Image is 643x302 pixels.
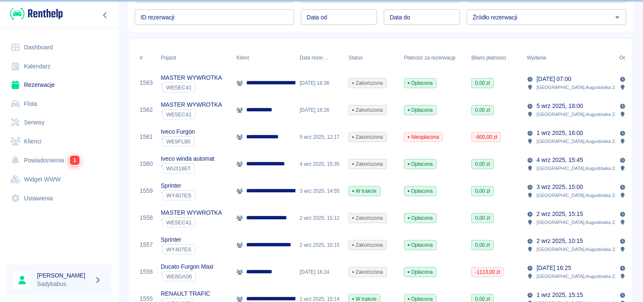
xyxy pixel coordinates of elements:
[236,46,249,70] div: Klient
[7,7,63,21] a: Renthelp logo
[404,268,436,276] span: Opłacona
[472,214,493,222] span: 0,00 zł
[163,219,195,226] span: WE5EC41
[404,133,442,141] span: Nieopłacona
[161,190,195,200] div: `
[404,241,436,249] span: Opłacona
[99,10,112,21] button: Zwiń nawigację
[140,78,153,87] a: 1563
[161,208,222,217] p: MASTER WYWROTKA
[161,82,222,92] div: `
[163,273,195,280] span: WE8GA06
[7,132,112,151] a: Klienci
[537,129,583,138] p: 1 wrz 2025, 16:00
[537,191,620,199] p: [GEOGRAPHIC_DATA] , Augustówka 22A
[7,170,112,189] a: Widget WWW
[404,187,436,195] span: Opłacona
[349,160,386,168] span: Zakończona
[472,133,500,141] span: -600,00 zł
[295,124,344,151] div: 5 wrz 2025, 12:17
[161,217,222,227] div: `
[295,205,344,232] div: 2 wrz 2025, 15:12
[232,46,295,70] div: Klient
[328,52,340,64] button: Sort
[472,160,493,168] span: 0,00 zł
[349,106,386,114] span: Zakończona
[472,79,493,87] span: 0,00 zł
[161,289,210,298] p: RENAULT TRAFIC
[349,79,386,87] span: Zakończona
[537,138,620,145] p: [GEOGRAPHIC_DATA] , Augustówka 22A
[295,178,344,205] div: 3 wrz 2025, 14:55
[161,46,176,70] div: Pojazd
[472,106,493,114] span: 0,00 zł
[37,280,91,289] p: Sadybabus
[349,268,386,276] span: Zakończona
[295,46,344,70] div: Data rezerwacji
[537,164,620,172] p: [GEOGRAPHIC_DATA] , Augustówka 22A
[140,132,153,141] a: 1561
[161,235,195,244] p: Sprinter
[157,46,232,70] div: Pojazd
[163,246,195,253] span: WY407ES
[400,46,467,70] div: Płatność za rezerwację
[161,244,195,254] div: `
[467,46,523,70] div: Bilans płatności
[163,111,195,118] span: WE5EC41
[349,214,386,222] span: Zakończona
[523,46,615,70] div: Wydanie
[161,262,213,271] p: Ducato Furgon Maxi
[349,187,380,195] span: W trakcie
[7,38,112,57] a: Dashboard
[537,210,583,218] p: 2 wrz 2025, 15:15
[140,159,153,168] a: 1560
[140,267,153,276] a: 1556
[349,241,386,249] span: Zakończona
[537,218,620,226] p: [GEOGRAPHIC_DATA] , Augustówka 22A
[537,264,571,272] p: [DATE] 16:25
[161,100,222,109] p: MASTER WYWROTKA
[404,160,436,168] span: Opłacona
[537,237,583,245] p: 2 wrz 2025, 10:15
[546,52,558,64] button: Sort
[537,291,583,299] p: 1 wrz 2025, 15:15
[163,138,194,145] span: WE9FL80
[163,192,195,199] span: WY407ES
[140,105,153,114] a: 1562
[161,73,222,82] p: MASTER WYWROTKA
[349,133,386,141] span: Zakończona
[7,189,112,208] a: Ustawienia
[611,11,623,23] button: Otwórz
[161,136,195,146] div: `
[163,84,195,91] span: WE5EC41
[537,111,620,118] p: [GEOGRAPHIC_DATA] , Augustówka 22A
[301,9,377,25] input: DD.MM.YYYY
[70,156,80,165] span: 1
[140,186,153,195] a: 1559
[7,94,112,113] a: Flota
[404,106,436,114] span: Opłacona
[161,127,195,136] p: Iveco Furgon
[472,241,493,249] span: 0,00 zł
[37,271,91,280] h6: [PERSON_NAME]
[161,154,214,163] p: Iveco winda automat
[472,268,503,276] span: -1113,00 zł
[161,109,222,119] div: `
[471,46,506,70] div: Bilans płatności
[300,46,328,70] div: Data rezerwacji
[537,245,620,253] p: [GEOGRAPHIC_DATA] , Augustówka 22A
[344,46,400,70] div: Status
[537,102,583,111] p: 5 wrz 2025, 18:00
[161,163,214,173] div: `
[537,84,620,91] p: [GEOGRAPHIC_DATA] , Augustówka 22A
[404,214,436,222] span: Opłacona
[140,46,143,70] div: #
[404,79,436,87] span: Opłacona
[537,183,583,191] p: 3 wrz 2025, 15:00
[295,259,344,286] div: [DATE] 16:24
[348,46,363,70] div: Status
[7,57,112,76] a: Kalendarz
[537,156,583,164] p: 4 wrz 2025, 15:45
[404,46,456,70] div: Płatność za rezerwację
[295,232,344,259] div: 2 wrz 2025, 10:15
